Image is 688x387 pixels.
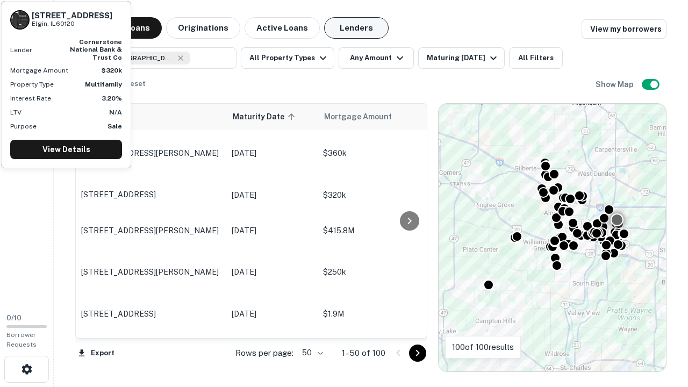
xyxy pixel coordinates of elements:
[427,52,500,64] div: Maturing [DATE]
[10,94,51,103] p: Interest Rate
[81,309,221,319] p: [STREET_ADDRESS]
[596,78,635,90] h6: Show Map
[241,47,334,69] button: All Property Types
[235,347,293,360] p: Rows per page:
[94,53,174,63] span: Elgin, [GEOGRAPHIC_DATA], [GEOGRAPHIC_DATA]
[232,225,312,236] p: [DATE]
[418,47,505,69] button: Maturing [DATE]
[318,104,436,130] th: Mortgage Amount
[323,308,431,320] p: $1.9M
[10,121,37,131] p: Purpose
[452,341,514,354] p: 100 of 100 results
[232,308,312,320] p: [DATE]
[109,109,122,116] strong: N/A
[509,47,563,69] button: All Filters
[582,19,666,39] a: View my borrowers
[102,67,122,74] strong: $320k
[323,189,431,201] p: $320k
[342,347,385,360] p: 1–50 of 100
[233,110,298,123] span: Maturity Date
[76,104,226,130] th: Location
[324,110,406,123] span: Mortgage Amount
[75,345,117,361] button: Export
[118,73,153,95] button: Reset
[323,225,431,236] p: $415.8M
[298,345,325,361] div: 50
[102,95,122,102] strong: 3.20%
[232,147,312,159] p: [DATE]
[10,107,21,117] p: LTV
[245,17,320,39] button: Active Loans
[107,123,122,130] strong: Sale
[324,17,389,39] button: Lenders
[10,140,122,159] a: View Details
[634,301,688,353] iframe: Chat Widget
[6,314,21,322] span: 0 / 10
[323,147,431,159] p: $360k
[409,345,426,362] button: Go to next page
[32,19,112,29] p: Elgin, IL60120
[81,148,221,158] p: [STREET_ADDRESS][PERSON_NAME]
[323,266,431,278] p: $250k
[439,104,666,371] div: 0 0
[32,11,112,20] h6: [STREET_ADDRESS]
[166,17,240,39] button: Originations
[70,38,122,61] strong: cornerstone national bank & trust co
[81,267,221,277] p: [STREET_ADDRESS][PERSON_NAME]
[232,266,312,278] p: [DATE]
[81,190,221,199] p: [STREET_ADDRESS]
[339,47,414,69] button: Any Amount
[232,189,312,201] p: [DATE]
[10,66,68,75] p: Mortgage Amount
[81,226,221,235] p: [STREET_ADDRESS][PERSON_NAME]
[6,331,37,348] span: Borrower Requests
[10,45,32,55] p: Lender
[10,80,54,89] p: Property Type
[226,104,318,130] th: Maturity Date
[85,81,122,88] strong: Multifamily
